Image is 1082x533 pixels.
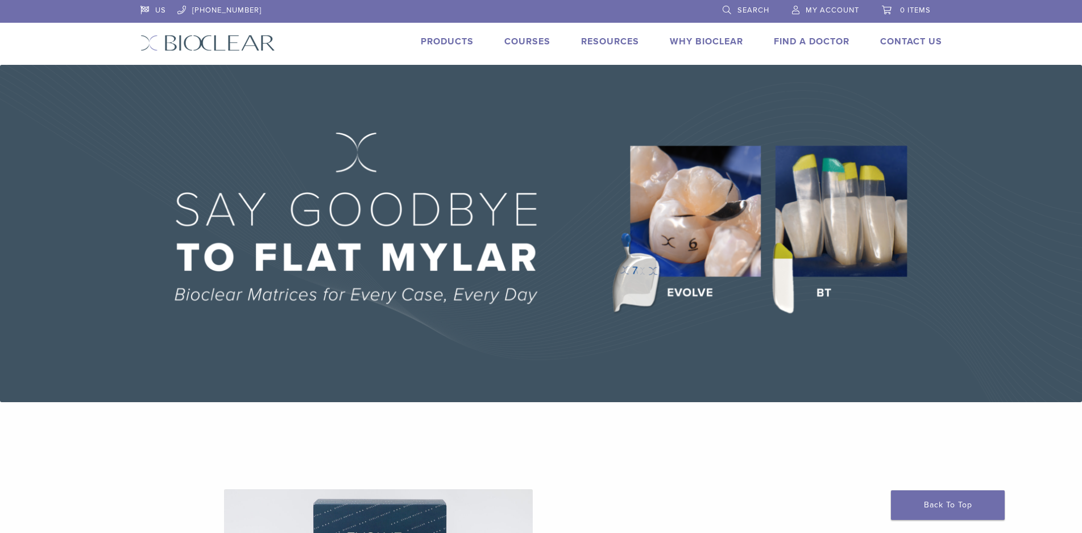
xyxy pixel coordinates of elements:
[670,36,743,47] a: Why Bioclear
[891,490,1005,520] a: Back To Top
[581,36,639,47] a: Resources
[737,6,769,15] span: Search
[140,35,275,51] img: Bioclear
[900,6,931,15] span: 0 items
[880,36,942,47] a: Contact Us
[421,36,474,47] a: Products
[504,36,550,47] a: Courses
[774,36,849,47] a: Find A Doctor
[806,6,859,15] span: My Account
